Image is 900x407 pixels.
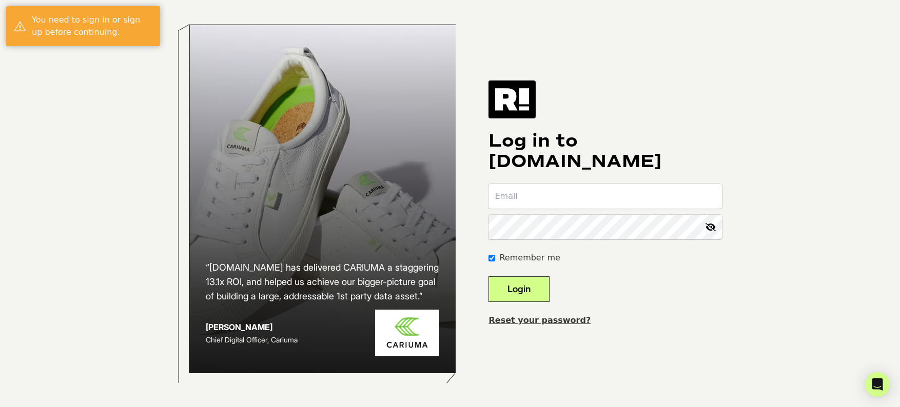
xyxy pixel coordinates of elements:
[488,184,722,209] input: Email
[488,315,591,325] a: Reset your password?
[865,372,890,397] div: Open Intercom Messenger
[488,80,536,118] img: Retention.com
[206,260,440,303] h2: “[DOMAIN_NAME] has delivered CARIUMA a staggering 13.1x ROI, and helped us achieve our bigger-pic...
[206,335,298,344] span: Chief Digital Officer, Cariuma
[32,14,152,38] div: You need to sign in or sign up before continuing.
[488,131,722,172] h1: Log in to [DOMAIN_NAME]
[499,252,560,264] label: Remember me
[488,276,550,302] button: Login
[206,322,272,332] strong: [PERSON_NAME]
[375,310,439,356] img: Cariuma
